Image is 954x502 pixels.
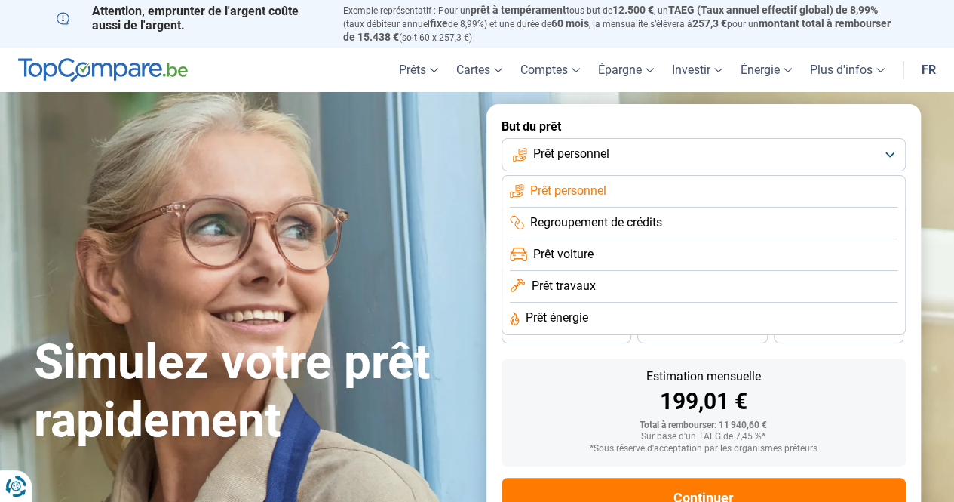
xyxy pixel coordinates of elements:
div: Sur base d'un TAEG de 7,45 %* [514,432,894,442]
a: Comptes [511,48,589,92]
p: Attention, emprunter de l'argent coûte aussi de l'argent. [57,4,325,32]
a: Plus d'infos [801,48,894,92]
div: Total à rembourser: 11 940,60 € [514,420,894,431]
label: But du prêt [502,119,906,134]
span: fixe [430,17,448,29]
a: fr [913,48,945,92]
a: Épargne [589,48,663,92]
span: prêt à tempérament [471,4,566,16]
span: Prêt personnel [533,146,609,162]
span: 257,3 € [692,17,727,29]
span: Regroupement de crédits [530,214,662,231]
div: Estimation mensuelle [514,371,894,383]
span: TAEG (Taux annuel effectif global) de 8,99% [668,4,878,16]
img: TopCompare [18,58,188,82]
a: Énergie [732,48,801,92]
span: 24 mois [822,328,855,337]
span: Prêt personnel [530,183,606,199]
span: 12.500 € [612,4,654,16]
span: Prêt énergie [526,310,588,326]
span: 30 mois [686,328,719,337]
span: Prêt travaux [531,278,595,294]
span: 60 mois [551,17,589,29]
span: 36 mois [550,328,583,337]
p: Exemple représentatif : Pour un tous but de , un (taux débiteur annuel de 8,99%) et une durée de ... [343,4,898,44]
button: Prêt personnel [502,138,906,171]
span: montant total à rembourser de 15.438 € [343,17,891,43]
a: Prêts [390,48,447,92]
div: *Sous réserve d'acceptation par les organismes prêteurs [514,444,894,454]
a: Cartes [447,48,511,92]
div: 199,01 € [514,390,894,413]
span: Prêt voiture [533,246,594,263]
a: Investir [663,48,732,92]
h1: Simulez votre prêt rapidement [34,334,468,450]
